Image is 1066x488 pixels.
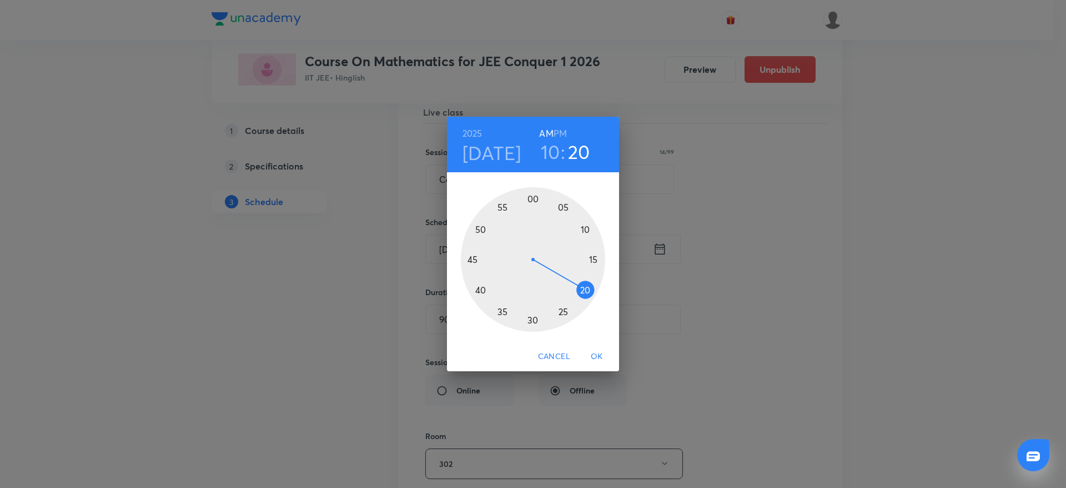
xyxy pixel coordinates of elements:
[541,140,560,163] button: 10
[554,126,567,141] button: PM
[584,350,610,363] span: OK
[539,126,553,141] button: AM
[462,126,482,141] button: 2025
[462,141,521,165] button: [DATE]
[561,140,565,163] h3: :
[579,346,615,367] button: OK
[538,350,570,363] span: Cancel
[534,346,575,367] button: Cancel
[568,140,590,163] button: 20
